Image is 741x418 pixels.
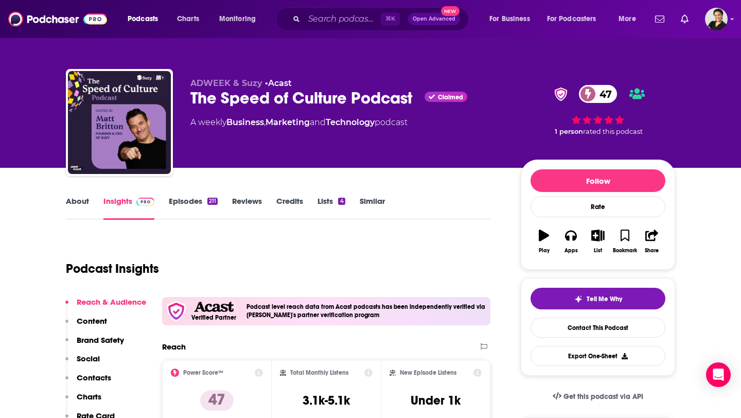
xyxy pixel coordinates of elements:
[310,117,326,127] span: and
[521,78,675,142] div: verified Badge47 1 personrated this podcast
[65,316,107,335] button: Content
[265,78,292,88] span: •
[246,303,486,319] h4: Podcast level reach data from Acast podcasts has been independently verified via [PERSON_NAME]'s ...
[169,196,218,220] a: Episodes211
[531,288,665,309] button: tell me why sparkleTell Me Why
[190,78,262,88] span: ADWEEK & Suzy
[8,9,107,29] img: Podchaser - Follow, Share and Rate Podcasts
[304,11,381,27] input: Search podcasts, credits, & more...
[183,369,223,376] h2: Power Score™
[268,78,292,88] a: Acast
[191,315,236,321] h5: Verified Partner
[411,393,461,408] h3: Under 1k
[166,301,186,321] img: verfied icon
[574,295,583,303] img: tell me why sparkle
[317,196,345,220] a: Lists4
[77,373,111,382] p: Contacts
[286,7,479,31] div: Search podcasts, credits, & more...
[531,346,665,366] button: Export One-Sheet
[639,223,665,260] button: Share
[77,392,101,402] p: Charts
[651,10,668,28] a: Show notifications dropdown
[555,128,583,135] span: 1 person
[611,11,649,27] button: open menu
[77,297,146,307] p: Reach & Audience
[540,11,611,27] button: open menu
[381,12,400,26] span: ⌘ K
[190,116,408,129] div: A weekly podcast
[705,8,728,30] img: User Profile
[705,8,728,30] button: Show profile menu
[408,13,460,25] button: Open AdvancedNew
[128,12,158,26] span: Podcasts
[360,196,385,220] a: Similar
[594,248,602,254] div: List
[611,223,638,260] button: Bookmark
[706,362,731,387] div: Open Intercom Messenger
[207,198,218,205] div: 211
[557,223,584,260] button: Apps
[531,196,665,217] div: Rate
[65,297,146,316] button: Reach & Audience
[219,12,256,26] span: Monitoring
[77,316,107,326] p: Content
[65,373,111,392] button: Contacts
[65,335,124,354] button: Brand Safety
[544,384,651,409] a: Get this podcast via API
[587,295,622,303] span: Tell Me Why
[583,128,643,135] span: rated this podcast
[585,223,611,260] button: List
[705,8,728,30] span: Logged in as kiearamr
[551,88,571,101] img: verified Badge
[326,117,375,127] a: Technology
[65,354,100,373] button: Social
[547,12,596,26] span: For Podcasters
[136,198,154,206] img: Podchaser Pro
[645,248,659,254] div: Share
[65,392,101,411] button: Charts
[177,12,199,26] span: Charts
[677,10,693,28] a: Show notifications dropdown
[589,85,617,103] span: 47
[539,248,550,254] div: Play
[619,12,636,26] span: More
[613,248,637,254] div: Bookmark
[120,11,171,27] button: open menu
[303,393,350,408] h3: 3.1k-5.1k
[400,369,456,376] h2: New Episode Listens
[489,12,530,26] span: For Business
[579,85,617,103] a: 47
[103,196,154,220] a: InsightsPodchaser Pro
[77,335,124,345] p: Brand Safety
[226,117,264,127] a: Business
[438,95,463,100] span: Claimed
[290,369,348,376] h2: Total Monthly Listens
[531,169,665,192] button: Follow
[441,6,460,16] span: New
[162,342,186,352] h2: Reach
[266,117,310,127] a: Marketing
[212,11,269,27] button: open menu
[338,198,345,205] div: 4
[531,223,557,260] button: Play
[232,196,262,220] a: Reviews
[563,392,643,401] span: Get this podcast via API
[276,196,303,220] a: Credits
[413,16,455,22] span: Open Advanced
[531,318,665,338] a: Contact This Podcast
[482,11,543,27] button: open menu
[66,261,159,276] h1: Podcast Insights
[194,302,233,312] img: Acast
[170,11,205,27] a: Charts
[564,248,578,254] div: Apps
[68,71,171,174] img: The Speed of Culture Podcast
[77,354,100,363] p: Social
[200,390,234,411] p: 47
[264,117,266,127] span: ,
[66,196,89,220] a: About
